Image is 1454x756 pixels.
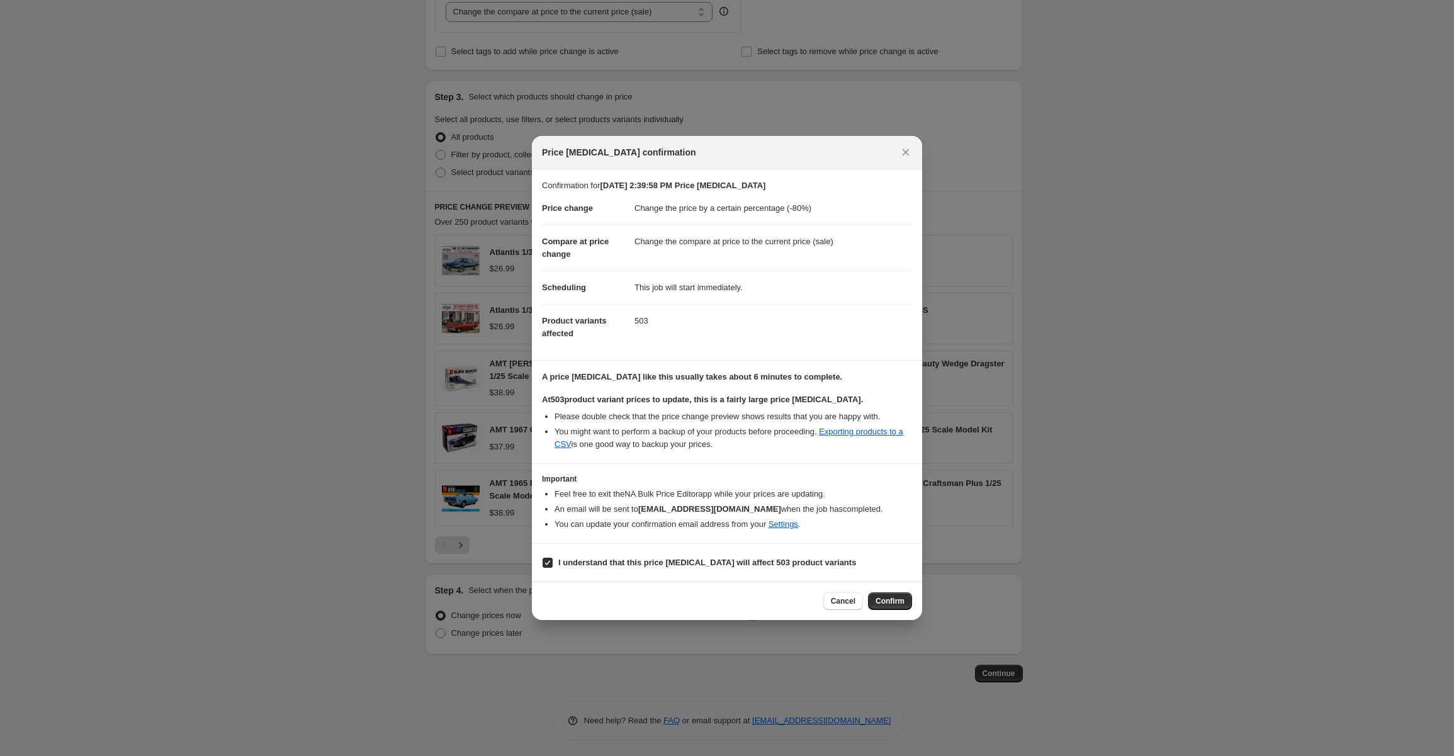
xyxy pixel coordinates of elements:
button: Confirm [868,592,912,610]
a: Settings [769,519,798,529]
button: Close [897,144,915,161]
dd: 503 [634,304,912,337]
h3: Important [542,474,912,484]
b: I understand that this price [MEDICAL_DATA] will affect 503 product variants [558,558,856,567]
b: At 503 product variant prices to update, this is a fairly large price [MEDICAL_DATA]. [542,395,863,404]
dd: This job will start immediately. [634,271,912,304]
span: Compare at price change [542,237,609,259]
span: Price [MEDICAL_DATA] confirmation [542,146,696,159]
span: Product variants affected [542,316,607,338]
span: Price change [542,203,593,213]
b: [DATE] 2:39:58 PM Price [MEDICAL_DATA] [600,181,765,190]
p: Confirmation for [542,179,912,192]
a: Exporting products to a CSV [555,427,903,449]
span: Scheduling [542,283,586,292]
span: Confirm [876,596,905,606]
li: You can update your confirmation email address from your . [555,518,912,531]
b: A price [MEDICAL_DATA] like this usually takes about 6 minutes to complete. [542,372,842,381]
li: An email will be sent to when the job has completed . [555,503,912,516]
li: You might want to perform a backup of your products before proceeding. is one good way to backup ... [555,426,912,451]
button: Cancel [823,592,863,610]
li: Feel free to exit the NA Bulk Price Editor app while your prices are updating. [555,488,912,500]
span: Cancel [831,596,855,606]
dd: Change the price by a certain percentage (-80%) [634,192,912,225]
li: Please double check that the price change preview shows results that you are happy with. [555,410,912,423]
dd: Change the compare at price to the current price (sale) [634,225,912,258]
b: [EMAIL_ADDRESS][DOMAIN_NAME] [638,504,781,514]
